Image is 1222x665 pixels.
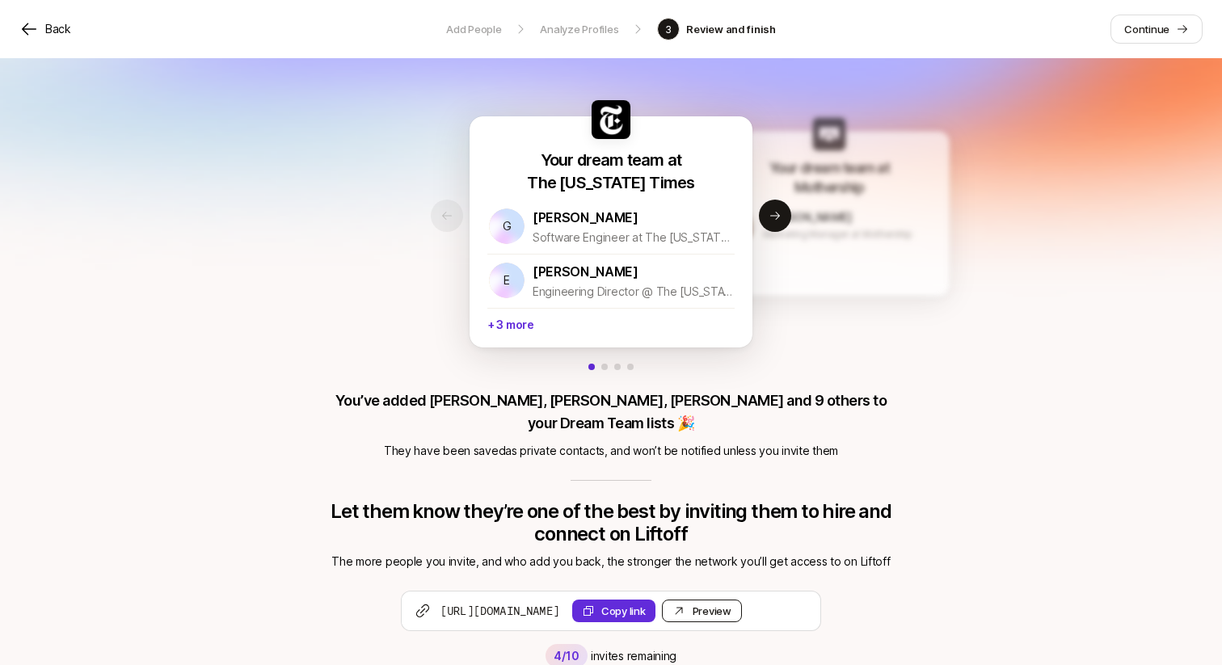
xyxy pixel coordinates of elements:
p: [PERSON_NAME] [763,208,853,226]
p: + 3 more [487,308,735,338]
p: G [503,221,512,232]
p: 3 [665,21,672,37]
p: Add People [446,21,501,37]
p: Your dream team at [769,158,889,178]
p: They have been saved as private contacts , and won’t be notified unless you invite them [326,441,896,461]
p: [PERSON_NAME] [533,207,638,228]
p: The [US_STATE] Times [527,171,694,194]
p: Analyze Profiles [540,21,618,37]
img: 1749135949628 [726,209,756,239]
button: Copy link [572,600,655,622]
img: f49a64d5_5180_4922_b2e7_b7ad37dd78a7.jpg [813,117,846,150]
p: Let them know they’re one of the best by inviting them to hire and connect on Liftoff [326,500,896,545]
p: Your dream team at [541,149,682,171]
a: Preview [662,600,742,622]
p: Back [45,19,71,39]
p: Review and finish [686,21,776,37]
p: Continue [1124,21,1169,37]
p: [PERSON_NAME] [533,261,638,282]
p: Marketing Manager at Mothership [763,226,935,242]
p: Mothership [794,178,863,197]
p: E [504,275,510,286]
img: 687a34b2_7ddc_43bc_9880_a22941ca4704.jpg [592,100,630,139]
span: [URL][DOMAIN_NAME] [440,603,559,619]
div: Preview [693,603,731,619]
p: Engineering Director @ The [US_STATE] Times [533,282,735,301]
p: The more people you invite, and who add you back, the stronger the network you’ll get access to o... [326,552,896,571]
a: Continue [1110,15,1203,44]
p: Software Engineer at The [US_STATE] Times [533,228,735,247]
p: You’ve added [PERSON_NAME], [PERSON_NAME], [PERSON_NAME] and 9 others to your Dream Team lists 🎉 [326,389,896,435]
